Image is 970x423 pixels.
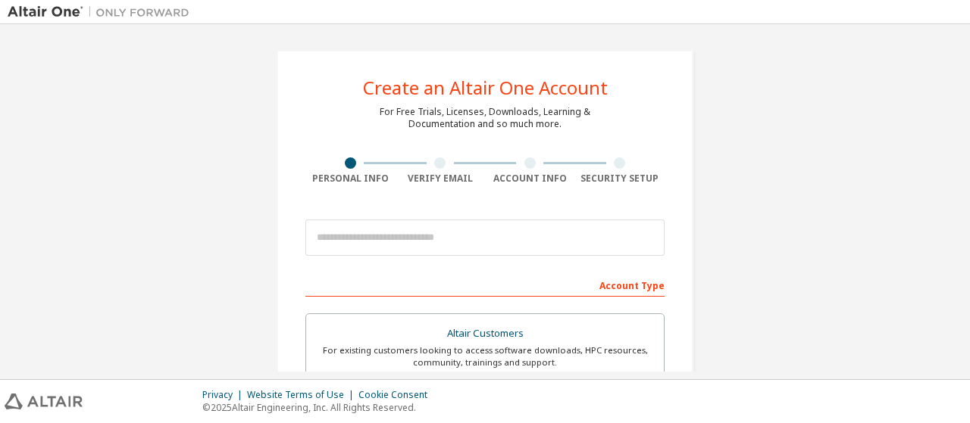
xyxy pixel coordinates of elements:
img: Altair One [8,5,197,20]
div: Verify Email [396,173,486,185]
div: Personal Info [305,173,396,185]
div: For existing customers looking to access software downloads, HPC resources, community, trainings ... [315,344,655,369]
div: Security Setup [575,173,665,185]
p: © 2025 Altair Engineering, Inc. All Rights Reserved. [202,401,436,414]
div: Cookie Consent [358,389,436,401]
div: Create an Altair One Account [363,79,608,97]
div: For Free Trials, Licenses, Downloads, Learning & Documentation and so much more. [380,106,590,130]
img: altair_logo.svg [5,393,83,409]
div: Account Type [305,272,665,297]
div: Altair Customers [315,323,655,344]
div: Account Info [485,173,575,185]
div: Website Terms of Use [247,389,358,401]
div: Privacy [202,389,247,401]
